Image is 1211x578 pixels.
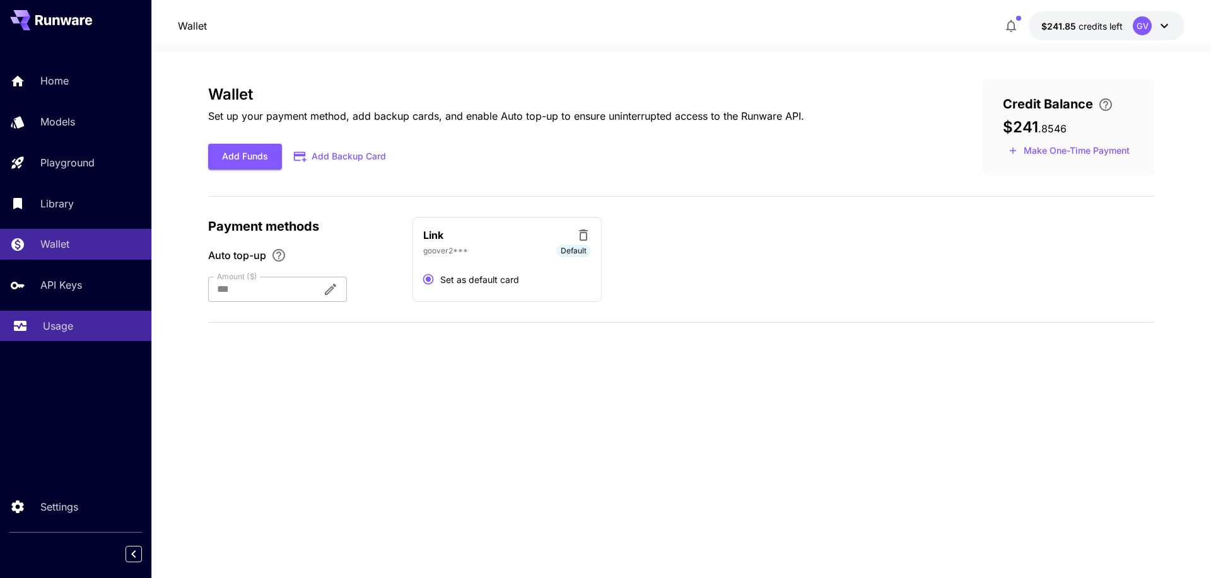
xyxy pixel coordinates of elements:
p: Link [423,228,443,243]
p: Models [40,114,75,129]
p: Wallet [40,236,69,251]
button: $241.8546GV [1029,11,1185,40]
button: Add Funds [208,144,282,170]
p: Payment methods [208,217,397,236]
span: Set as default card [440,273,519,286]
label: Amount ($) [217,271,257,282]
span: credits left [1079,21,1123,32]
button: Make a one-time, non-recurring payment [1003,141,1135,161]
h3: Wallet [208,86,804,103]
p: Usage [43,318,73,333]
button: Collapse sidebar [126,546,142,562]
a: Wallet [178,18,207,33]
nav: breadcrumb [178,18,207,33]
button: Enable Auto top-up to ensure uninterrupted service. We'll automatically bill the chosen amount wh... [266,248,291,263]
p: API Keys [40,277,82,292]
span: Auto top-up [208,248,266,263]
button: Add Backup Card [282,144,399,169]
div: Collapse sidebar [135,543,151,565]
button: Enter your card details and choose an Auto top-up amount to avoid service interruptions. We'll au... [1093,97,1118,112]
p: Library [40,196,74,211]
p: Set up your payment method, add backup cards, and enable Auto top-up to ensure uninterrupted acce... [208,108,804,124]
div: GV [1133,16,1152,35]
span: . 8546 [1038,122,1067,135]
span: Credit Balance [1003,95,1093,113]
p: Settings [40,499,78,514]
span: $241.85 [1041,21,1079,32]
p: Home [40,73,69,88]
p: Playground [40,155,95,170]
div: $241.8546 [1041,20,1123,33]
span: $241 [1003,118,1038,136]
span: Default [556,245,591,257]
